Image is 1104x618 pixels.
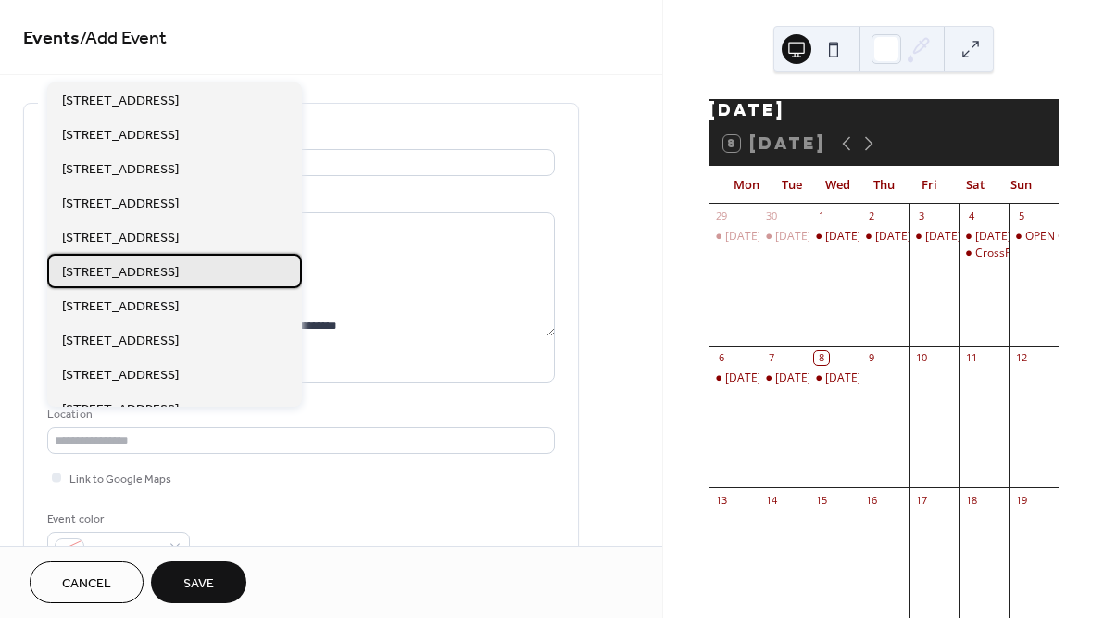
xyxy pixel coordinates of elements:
div: 12 [1014,351,1028,365]
div: Monday 6 Oct [709,371,759,386]
div: Monday 29 Sept [709,229,759,245]
span: [STREET_ADDRESS] [62,332,179,351]
span: Save [183,574,214,594]
div: Thu [860,167,906,204]
a: Events [23,20,80,57]
div: [DATE] [825,229,861,245]
div: 3 [914,209,928,223]
div: 5 [1014,209,1028,223]
div: Friday 3 Oct [909,229,959,245]
div: Thursday 2 Oct [859,229,909,245]
div: Wed [815,167,860,204]
div: Tuesday 7 Oct [759,371,809,386]
div: [DATE] [725,371,761,386]
div: 6 [714,351,728,365]
div: Event color [47,510,186,529]
div: 11 [964,351,978,365]
div: CrossFit Kids 10:30 AM [959,246,1009,261]
div: [DATE] [975,229,1011,245]
div: [DATE] [875,229,911,245]
div: [DATE] [709,99,1059,121]
div: 15 [814,493,828,507]
div: 14 [764,493,778,507]
div: Location [47,405,551,424]
span: [STREET_ADDRESS] [62,92,179,111]
div: 16 [864,493,878,507]
div: 7 [764,351,778,365]
span: [STREET_ADDRESS] [62,126,179,145]
span: / Add Event [80,20,167,57]
div: Tue [770,167,815,204]
div: 10 [914,351,928,365]
div: Mon [723,167,769,204]
div: Fri [907,167,952,204]
div: Saturday 4 Oct [959,229,1009,245]
div: 9 [864,351,878,365]
div: Tuesday 30 Sept [759,229,809,245]
div: 13 [714,493,728,507]
button: Cancel [30,561,144,603]
div: 30 [764,209,778,223]
div: [DATE] [925,229,961,245]
span: [STREET_ADDRESS] [62,366,179,385]
div: CrossFit Kids 10:30 AM [975,246,1093,261]
div: [DATE] [775,371,811,386]
div: Wednesday 1 Oct [809,229,859,245]
span: [STREET_ADDRESS] [62,263,179,283]
div: 8 [814,351,828,365]
span: [STREET_ADDRESS] [62,195,179,214]
div: 17 [914,493,928,507]
button: Save [151,561,246,603]
span: [STREET_ADDRESS] [62,160,179,180]
div: 2 [864,209,878,223]
div: [DATE] [825,371,861,386]
div: [DATE] [775,229,811,245]
span: Link to Google Maps [69,470,171,489]
div: 29 [714,209,728,223]
div: 19 [1014,493,1028,507]
div: Sat [952,167,997,204]
div: 18 [964,493,978,507]
div: Wednesday 8 Oct [809,371,859,386]
div: OPEN GYM 9 AM [1009,229,1059,245]
div: Sun [998,167,1044,204]
span: [STREET_ADDRESS] [62,297,179,317]
span: [STREET_ADDRESS] [62,229,179,248]
div: 4 [964,209,978,223]
div: 1 [814,209,828,223]
span: [STREET_ADDRESS] [62,400,179,420]
div: [DATE] [725,229,761,245]
span: Cancel [62,574,111,594]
